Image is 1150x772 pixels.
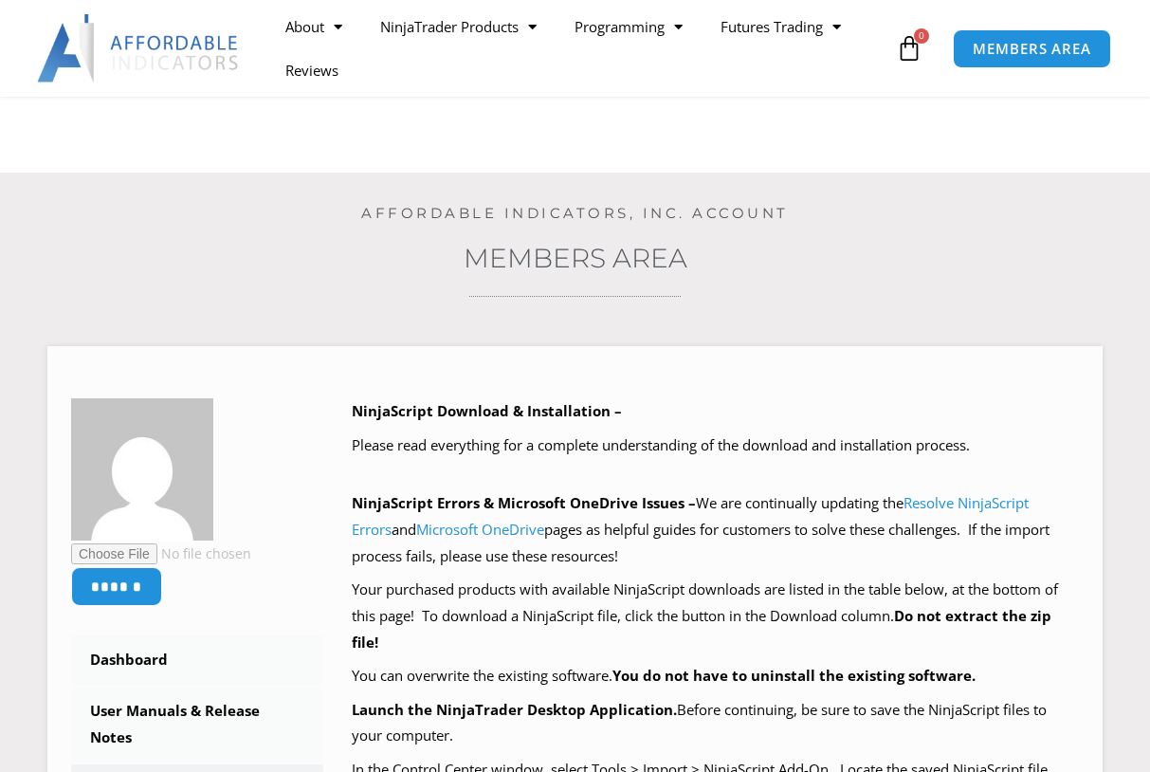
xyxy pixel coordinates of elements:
[914,28,929,44] span: 0
[612,666,976,685] b: You do not have to uninstall the existing software.
[953,29,1111,68] a: MEMBERS AREA
[702,5,860,48] a: Futures Trading
[37,14,241,83] img: LogoAI | Affordable Indicators – NinjaTrader
[266,5,892,92] nav: Menu
[352,493,696,512] b: NinjaScript Errors & Microsoft OneDrive Issues –
[361,204,789,222] a: Affordable Indicators, Inc. Account
[352,490,1079,570] p: We are continually updating the and pages as helpful guides for customers to solve these challeng...
[352,401,622,420] b: NinjaScript Download & Installation –
[266,48,357,92] a: Reviews
[556,5,702,48] a: Programming
[352,493,1029,539] a: Resolve NinjaScript Errors
[352,700,677,719] b: Launch the NinjaTrader Desktop Application.
[416,520,544,539] a: Microsoft OneDrive
[464,242,687,274] a: Members Area
[352,663,1079,689] p: You can overwrite the existing software.
[352,606,1051,652] b: Do not extract the zip file!
[71,635,323,685] a: Dashboard
[352,577,1079,656] p: Your purchased products with available NinjaScript downloads are listed in the table below, at th...
[867,21,951,76] a: 0
[352,432,1079,459] p: Please read everything for a complete understanding of the download and installation process.
[71,398,213,541] img: ef9d9fdf05e5630d831d471d57b909a7a352dca1c0449a1d58a3c189cdb7f4d0
[266,5,361,48] a: About
[973,42,1091,56] span: MEMBERS AREA
[352,697,1079,750] p: Before continuing, be sure to save the NinjaScript files to your computer.
[71,687,323,763] a: User Manuals & Release Notes
[361,5,556,48] a: NinjaTrader Products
